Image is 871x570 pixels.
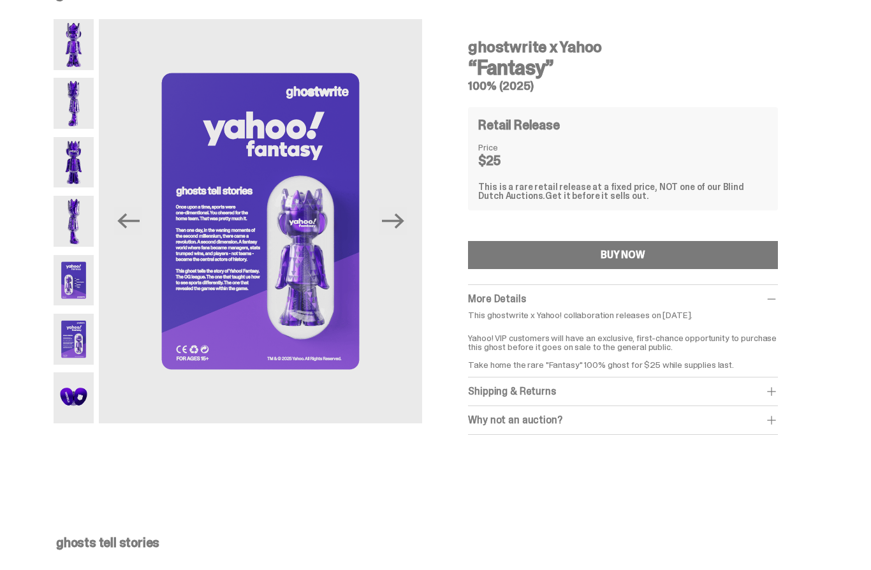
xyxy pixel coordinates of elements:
[478,154,542,167] dd: $25
[54,372,94,423] img: Yahoo-HG---7.png
[601,250,645,260] div: BUY NOW
[54,137,94,188] img: Yahoo-HG---3.png
[468,57,777,78] h3: “Fantasy”
[468,325,777,369] p: Yahoo! VIP customers will have an exclusive, first-chance opportunity to purchase this ghost befo...
[54,78,94,129] img: Yahoo-HG---2.png
[56,536,805,549] p: ghosts tell stories
[468,80,777,92] h5: 100% (2025)
[468,385,777,398] div: Shipping & Returns
[54,19,94,70] img: Yahoo-HG---1.png
[379,207,407,235] button: Next
[478,182,767,200] div: This is a rare retail release at a fixed price, NOT one of our Blind Dutch Auctions.
[468,414,777,427] div: Why not an auction?
[54,196,94,247] img: Yahoo-HG---4.png
[114,207,142,235] button: Previous
[99,19,422,423] img: Yahoo-HG---6.png
[468,40,777,55] h4: ghostwrite x Yahoo
[478,143,542,152] dt: Price
[545,190,648,201] span: Get it before it sells out.
[468,311,777,319] p: This ghostwrite x Yahoo! collaboration releases on [DATE].
[468,241,777,269] button: BUY NOW
[478,119,559,131] h4: Retail Release
[54,255,94,306] img: Yahoo-HG---5.png
[468,292,525,305] span: More Details
[54,314,94,365] img: Yahoo-HG---6.png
